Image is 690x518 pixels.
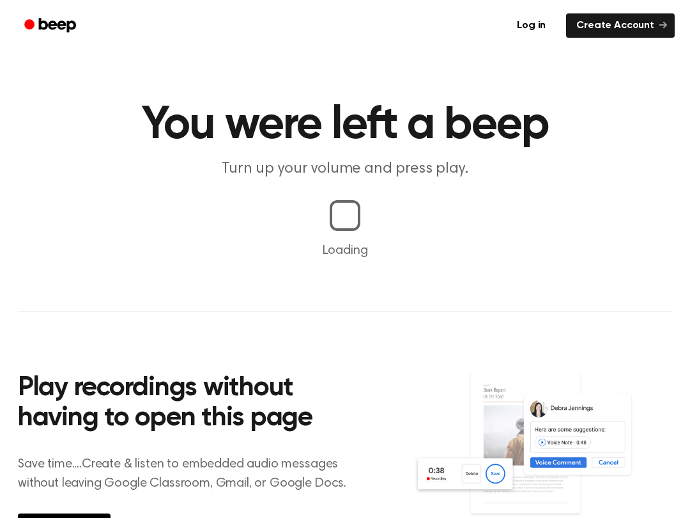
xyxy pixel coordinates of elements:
[100,159,590,180] p: Turn up your volume and press play.
[18,102,672,148] h1: You were left a beep
[18,373,362,434] h2: Play recordings without having to open this page
[18,455,362,493] p: Save time....Create & listen to embedded audio messages without leaving Google Classroom, Gmail, ...
[15,241,675,260] p: Loading
[15,13,88,38] a: Beep
[566,13,675,38] a: Create Account
[504,11,558,40] a: Log in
